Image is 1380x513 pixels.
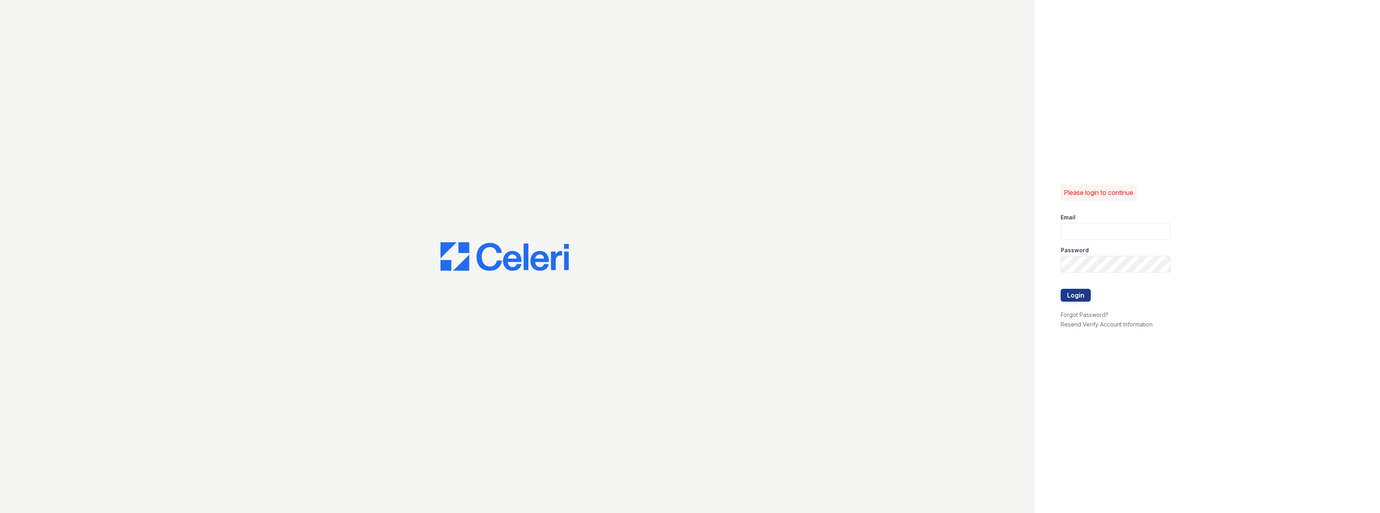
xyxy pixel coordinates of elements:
[1061,246,1089,254] label: Password
[440,242,569,271] img: CE_Logo_Blue-a8612792a0a2168367f1c8372b55b34899dd931a85d93a1a3d3e32e68fde9ad4.png
[1061,213,1076,221] label: Email
[1064,188,1133,197] p: Please login to continue
[1061,289,1091,302] button: Login
[1061,311,1108,318] a: Forgot Password?
[1061,321,1153,328] a: Resend Verify Account Information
